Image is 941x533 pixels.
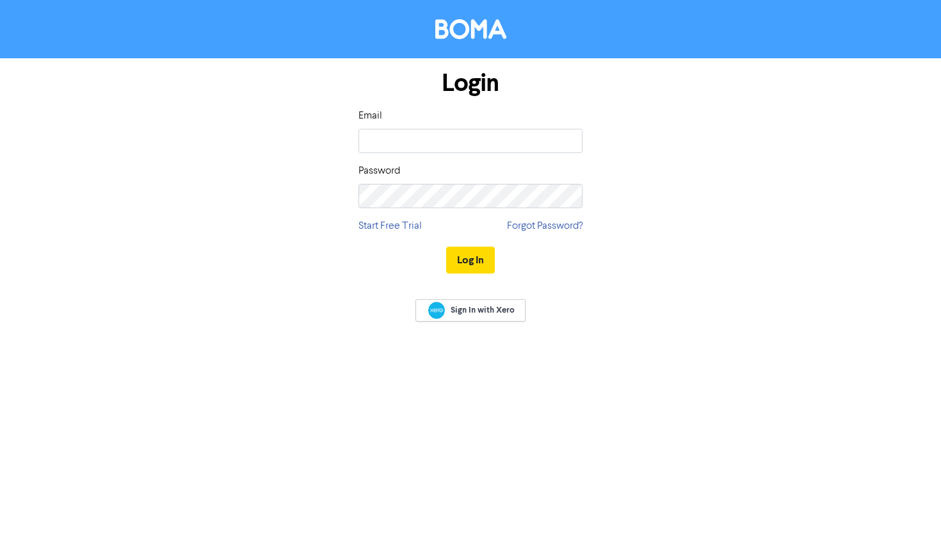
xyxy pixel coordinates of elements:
[435,19,506,39] img: BOMA Logo
[428,302,445,319] img: Xero logo
[877,471,941,533] iframe: Chat Widget
[446,247,495,274] button: Log In
[451,304,515,316] span: Sign In with Xero
[358,218,422,234] a: Start Free Trial
[358,69,583,98] h1: Login
[415,299,526,322] a: Sign In with Xero
[507,218,583,234] a: Forgot Password?
[358,163,400,179] label: Password
[358,108,382,124] label: Email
